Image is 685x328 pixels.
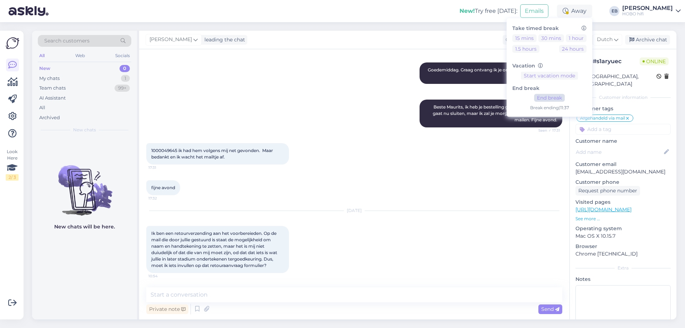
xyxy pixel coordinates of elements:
[597,36,613,44] span: Dutch
[121,75,130,82] div: 1
[575,186,640,196] div: Request phone number
[115,85,130,92] div: 99+
[149,36,192,44] span: [PERSON_NAME]
[541,306,559,312] span: Send
[6,148,19,181] div: Look Here
[575,168,671,176] p: [EMAIL_ADDRESS][DOMAIN_NAME]
[32,152,137,217] img: No chats
[557,5,592,17] div: Away
[538,34,564,42] button: 30 mins
[575,137,671,145] p: Customer name
[433,104,558,122] span: Beste Maurits, ik heb je bestelling gevonden. De webshop gaat nu sluiten, maar ik zal je morgen d...
[202,36,245,44] div: leading the chat
[575,243,671,250] p: Browser
[512,34,537,42] button: 15 mins
[512,85,587,91] h6: End break
[512,45,539,53] button: 1.5 hours
[576,148,663,156] input: Add name
[625,35,670,45] div: Archive chat
[575,216,671,222] p: See more ...
[73,127,96,133] span: New chats
[575,225,671,232] p: Operating system
[622,11,673,17] div: HOBO hifi
[593,57,640,66] div: # s1aryuec
[39,75,60,82] div: My chats
[575,105,671,112] p: Customer tags
[6,36,19,50] img: Askly Logo
[74,51,86,60] div: Web
[575,250,671,258] p: Chrome [TECHNICAL_ID]
[39,65,50,72] div: New
[520,4,548,18] button: Emails
[54,223,115,231] p: New chats will be here.
[151,185,175,190] span: fijne avond
[575,178,671,186] p: Customer phone
[148,196,175,201] span: 17:32
[120,65,130,72] div: 0
[114,51,131,60] div: Socials
[640,57,669,65] span: Online
[575,276,671,283] p: Notes
[578,73,656,88] div: [GEOGRAPHIC_DATA], [GEOGRAPHIC_DATA]
[148,273,175,279] span: 10:54
[622,5,673,11] div: [PERSON_NAME]
[575,94,671,101] div: Customer information
[575,232,671,240] p: Mac OS X 10.15.7
[460,7,517,15] div: Try free [DATE]:
[575,206,631,213] a: [URL][DOMAIN_NAME]
[146,207,562,214] div: [DATE]
[575,265,671,271] div: Extra
[39,104,45,111] div: All
[503,36,531,44] div: Customer
[151,148,274,160] span: 1000049645 ik had hem volgens mij net gevonden. Maar bedankt en ik wacht het mailtje af.
[575,198,671,206] p: Visited pages
[575,161,671,168] p: Customer email
[39,114,60,121] div: Archived
[575,124,671,135] input: Add a tag
[38,51,46,60] div: All
[622,5,681,17] a: [PERSON_NAME]HOBO hifi
[6,174,19,181] div: 2 / 3
[428,67,558,79] span: Goedemiddag. Graag ontvang ik je ordernummer, zodat ik je gegevens kan inzien.
[39,85,66,92] div: Team chats
[512,63,587,69] h6: Vacation
[559,45,587,53] button: 24 hours
[146,304,188,314] div: Private note
[512,105,587,111] div: Break ending | 11:37
[566,34,587,42] button: 1 hour
[521,72,578,80] button: Start vacation mode
[151,231,278,268] span: Ik ben een retourverzending aan het voorbereieden. Op de mail die door jullie gestuurd is staat d...
[460,7,475,14] b: New!
[580,116,625,120] span: Afgehandeld via mail
[534,94,565,102] button: End break
[39,95,66,102] div: AI Assistant
[609,6,619,16] div: EB
[533,128,560,133] span: Seen ✓ 17:31
[148,165,175,170] span: 17:31
[512,25,587,31] h6: Take timed break
[44,37,90,45] span: Search customers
